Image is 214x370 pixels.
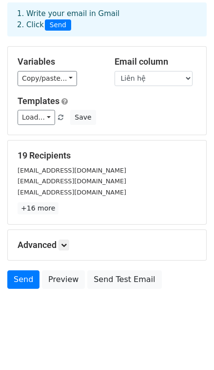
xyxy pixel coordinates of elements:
button: Save [70,110,96,125]
h5: Email column [115,56,197,67]
iframe: Chat Widget [165,323,214,370]
a: Send Test Email [87,270,161,289]
a: Copy/paste... [18,71,77,86]
small: [EMAIL_ADDRESS][DOMAIN_NAME] [18,189,126,196]
h5: Variables [18,56,100,67]
small: [EMAIL_ADDRESS][DOMAIN_NAME] [18,177,126,185]
a: Preview [42,270,85,289]
a: Load... [18,110,55,125]
a: Send [7,270,39,289]
h5: 19 Recipients [18,150,196,161]
a: Templates [18,96,59,106]
div: 1. Write your email in Gmail 2. Click [10,8,204,31]
a: +16 more [18,202,58,214]
small: [EMAIL_ADDRESS][DOMAIN_NAME] [18,167,126,174]
h5: Advanced [18,240,196,250]
span: Send [45,19,71,31]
